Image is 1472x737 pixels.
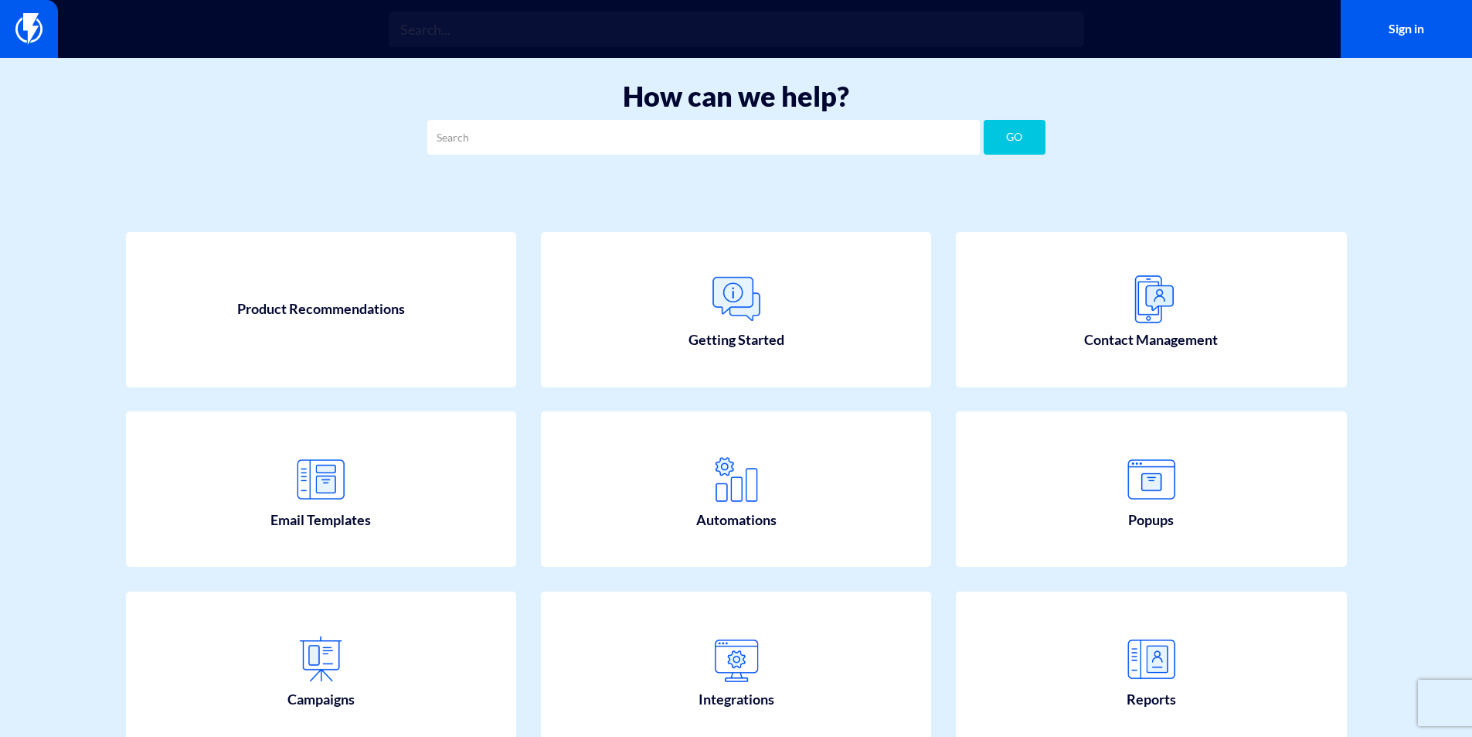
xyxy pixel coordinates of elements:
input: Search [427,120,980,155]
a: Product Recommendations [126,232,517,387]
span: Product Recommendations [237,299,405,319]
a: Contact Management [956,232,1347,387]
span: Automations [696,510,777,531]
span: Getting Started [688,330,784,350]
input: Search... [389,12,1084,47]
h1: How can we help? [23,81,1449,112]
span: Email Templates [270,510,371,531]
span: Integrations [699,690,774,710]
a: Getting Started [541,232,932,387]
a: Email Templates [126,411,517,567]
span: Campaigns [287,690,355,710]
a: Popups [956,411,1347,567]
button: GO [984,120,1045,155]
a: Automations [541,411,932,567]
span: Contact Management [1084,330,1218,350]
span: Popups [1128,510,1174,531]
span: Reports [1127,690,1176,710]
